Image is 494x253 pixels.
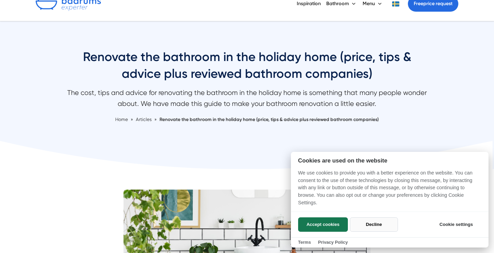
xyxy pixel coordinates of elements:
[318,240,348,245] a: Privacy Policy
[350,217,398,232] button: Decline
[298,217,348,232] button: Accept cookies
[298,157,387,164] font: Cookies are used on the website
[431,217,481,232] button: Cookie settings
[298,240,311,245] a: Terms
[298,170,473,205] font: We use cookies to provide you with a better experience on the website. You can consent to the use...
